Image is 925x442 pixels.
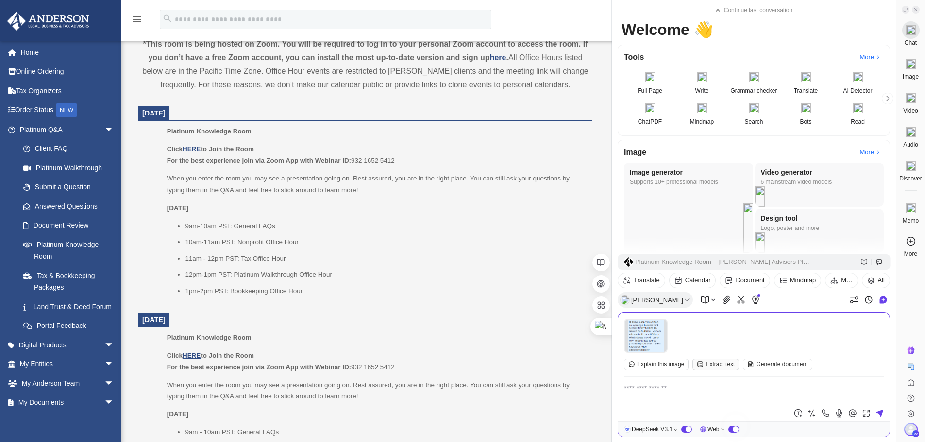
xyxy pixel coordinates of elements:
[14,196,129,216] a: Answered Questions
[138,37,592,92] div: All Office Hours listed below are in the Pacific Time Zone. Office Hour events are restricted to ...
[14,266,129,297] a: Tax & Bookkeeping Packages
[142,109,166,117] span: [DATE]
[490,53,506,62] a: here
[162,13,173,24] i: search
[506,53,508,62] strong: .
[7,81,129,100] a: Tax Organizers
[167,334,252,341] span: Platinum Knowledge Room
[185,285,586,297] li: 1pm-2pm PST: Bookkeeping Office Hour
[142,316,166,324] span: [DATE]
[167,352,254,359] b: Click to Join the Room
[167,204,189,212] u: [DATE]
[167,350,586,373] p: 932 1652 5412
[7,43,129,62] a: Home
[183,352,201,359] a: HERE
[7,100,129,120] a: Order StatusNEW
[14,158,129,178] a: Platinum Walkthrough
[14,178,129,197] a: Submit a Question
[14,297,129,316] a: Land Trust & Deed Forum
[185,269,586,280] li: 12pm-1pm PST: Platinum Walkthrough Office Hour
[7,374,129,393] a: My Anderson Teamarrow_drop_down
[131,17,143,25] a: menu
[167,173,586,196] p: When you enter the room you may see a presentation going on. Rest assured, you are in the right p...
[104,120,124,140] span: arrow_drop_down
[7,120,129,139] a: Platinum Q&Aarrow_drop_down
[185,253,586,264] li: 11am - 12pm PST: Tax Office Hour
[131,14,143,25] i: menu
[183,146,201,153] a: HERE
[14,235,124,266] a: Platinum Knowledge Room
[167,146,254,153] b: Click to Join the Room
[185,426,586,438] li: 9am - 10am PST: General FAQs
[167,157,351,164] b: For the best experience join via Zoom App with Webinar ID:
[7,393,129,412] a: My Documentsarrow_drop_down
[167,128,252,135] span: Platinum Knowledge Room
[167,363,351,371] b: For the best experience join via Zoom App with Webinar ID:
[104,374,124,393] span: arrow_drop_down
[185,236,586,248] li: 10am-11am PST: Nonprofit Office Hour
[56,103,77,117] div: NEW
[185,220,586,232] li: 9am-10am PST: General FAQs
[167,410,189,418] u: [DATE]
[14,139,129,159] a: Client FAQ
[104,355,124,375] span: arrow_drop_down
[7,355,129,374] a: My Entitiesarrow_drop_down
[167,379,586,402] p: When you enter the room you may see a presentation going on. Rest assured, you are in the right p...
[7,335,129,355] a: Digital Productsarrow_drop_down
[7,62,129,82] a: Online Ordering
[104,335,124,355] span: arrow_drop_down
[167,144,586,166] p: 932 1652 5412
[104,393,124,413] span: arrow_drop_down
[4,12,92,31] img: Anderson Advisors Platinum Portal
[14,316,129,336] a: Portal Feedback
[14,216,129,235] a: Document Review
